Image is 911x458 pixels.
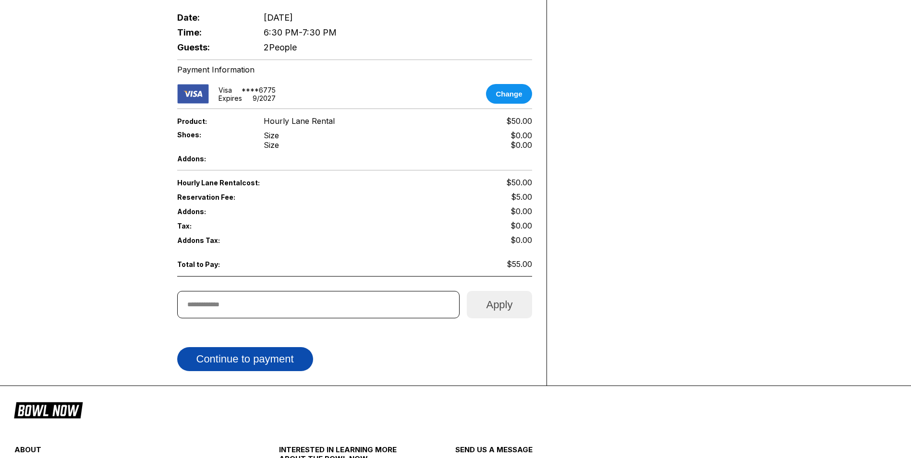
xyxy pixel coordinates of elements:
span: Reservation Fee: [177,193,355,201]
span: Addons: [177,155,248,163]
span: 6:30 PM - 7:30 PM [264,27,337,37]
span: Addons: [177,207,248,216]
span: Shoes: [177,131,248,139]
img: card [177,84,209,104]
span: $0.00 [510,235,532,245]
button: Continue to payment [177,347,313,371]
span: $5.00 [511,192,532,202]
span: $50.00 [506,178,532,187]
button: Change [486,84,532,104]
span: $0.00 [510,221,532,230]
span: Addons Tax: [177,236,248,244]
span: Guests: [177,42,248,52]
div: Payment Information [177,65,532,74]
span: $55.00 [507,259,532,269]
span: Total to Pay: [177,260,248,268]
div: 9 / 2027 [253,94,276,102]
div: Size [264,140,279,150]
span: Product: [177,117,248,125]
span: Hourly Lane Rental [264,116,335,126]
div: visa [219,86,232,94]
div: $0.00 [510,131,532,140]
span: 2 People [264,42,297,52]
div: Size [264,131,279,140]
span: Hourly Lane Rental cost: [177,179,355,187]
span: Time: [177,27,248,37]
div: $0.00 [510,140,532,150]
span: $50.00 [506,116,532,126]
span: $0.00 [510,206,532,216]
div: Expires [219,94,242,102]
span: [DATE] [264,12,293,23]
span: Tax: [177,222,248,230]
span: Date: [177,12,248,23]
